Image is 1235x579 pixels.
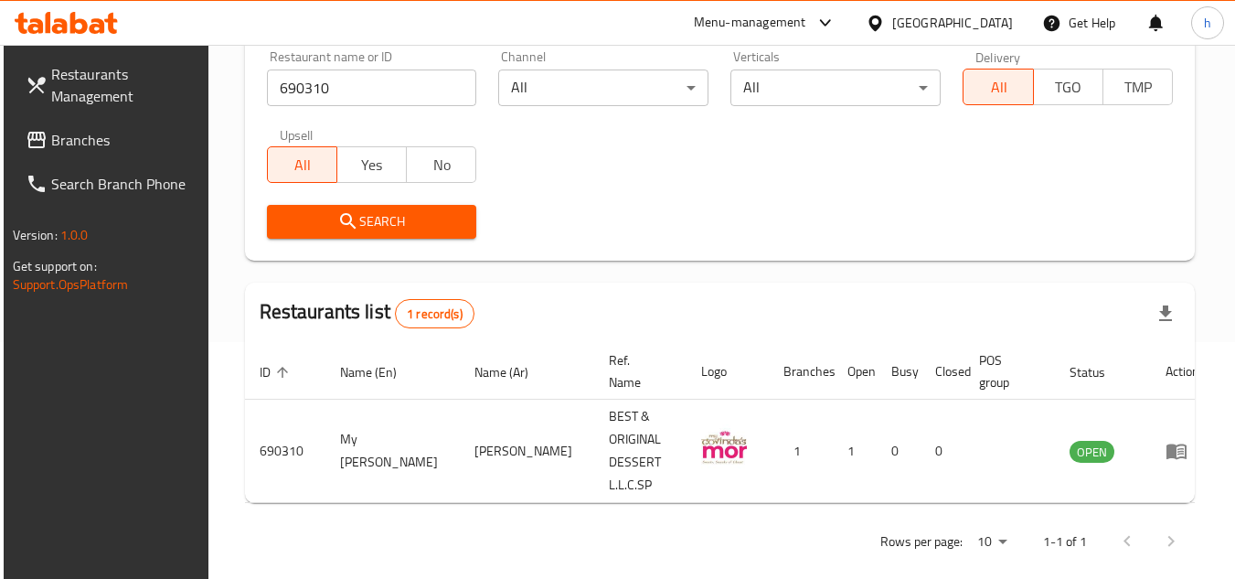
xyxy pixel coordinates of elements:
[880,531,963,553] p: Rows per page:
[395,299,474,328] div: Total records count
[13,223,58,247] span: Version:
[971,74,1026,101] span: All
[979,349,1033,393] span: POS group
[345,152,399,178] span: Yes
[245,400,325,503] td: 690310
[921,400,964,503] td: 0
[1151,344,1214,400] th: Action
[414,152,469,178] span: No
[267,146,337,183] button: All
[280,128,314,141] label: Upsell
[921,344,964,400] th: Closed
[1033,69,1103,105] button: TGO
[892,13,1013,33] div: [GEOGRAPHIC_DATA]
[11,162,210,206] a: Search Branch Phone
[877,344,921,400] th: Busy
[730,70,941,106] div: All
[13,254,97,278] span: Get support on:
[1043,531,1087,553] p: 1-1 of 1
[975,50,1021,63] label: Delivery
[1070,441,1114,463] div: OPEN
[51,63,196,107] span: Restaurants Management
[336,146,407,183] button: Yes
[594,400,687,503] td: BEST & ORIGINAL DESSERT L.L.C.SP
[267,205,477,239] button: Search
[833,344,877,400] th: Open
[260,298,474,328] h2: Restaurants list
[609,349,665,393] span: Ref. Name
[687,344,769,400] th: Logo
[474,361,552,383] span: Name (Ar)
[260,361,294,383] span: ID
[460,400,594,503] td: [PERSON_NAME]
[396,306,474,323] span: 1 record(s)
[1041,74,1096,101] span: TGO
[1166,440,1199,462] div: Menu
[963,69,1033,105] button: All
[877,400,921,503] td: 0
[769,344,833,400] th: Branches
[1204,13,1211,33] span: h
[1070,361,1129,383] span: Status
[51,173,196,195] span: Search Branch Phone
[282,210,463,233] span: Search
[1111,74,1166,101] span: TMP
[1070,442,1114,463] span: OPEN
[11,52,210,118] a: Restaurants Management
[13,273,129,296] a: Support.OpsPlatform
[51,129,196,151] span: Branches
[340,361,421,383] span: Name (En)
[498,70,708,106] div: All
[245,344,1214,503] table: enhanced table
[275,152,330,178] span: All
[267,70,477,106] input: Search for restaurant name or ID..
[60,223,89,247] span: 1.0.0
[769,400,833,503] td: 1
[970,529,1014,556] div: Rows per page:
[1102,69,1173,105] button: TMP
[701,424,747,470] img: My Govindas Mor
[325,400,460,503] td: My [PERSON_NAME]
[833,400,877,503] td: 1
[1144,292,1187,336] div: Export file
[694,12,806,34] div: Menu-management
[406,146,476,183] button: No
[11,118,210,162] a: Branches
